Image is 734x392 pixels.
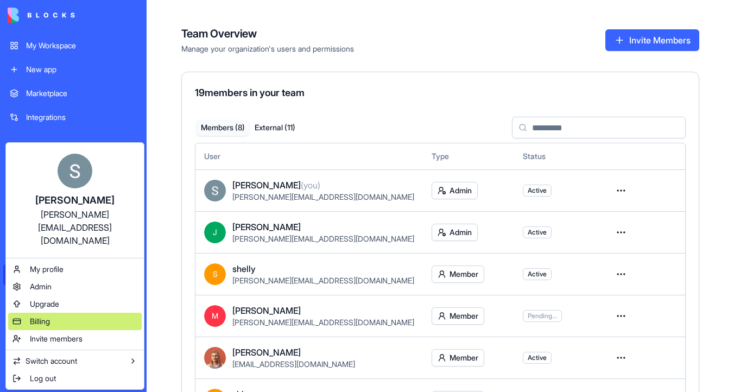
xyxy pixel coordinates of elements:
[3,146,143,154] span: Recent
[30,281,52,292] span: Admin
[58,154,92,188] img: ACg8ocKnDTHbS00rqwWSHQfXf8ia04QnQtz5EDX_Ef5UNrjqV-k=s96-c
[8,278,142,295] a: Admin
[30,316,50,327] span: Billing
[30,264,64,275] span: My profile
[8,313,142,330] a: Billing
[8,330,142,347] a: Invite members
[30,373,56,384] span: Log out
[8,295,142,313] a: Upgrade
[17,208,133,247] div: [PERSON_NAME][EMAIL_ADDRESS][DOMAIN_NAME]
[30,299,59,309] span: Upgrade
[8,145,142,256] a: [PERSON_NAME][PERSON_NAME][EMAIL_ADDRESS][DOMAIN_NAME]
[30,333,83,344] span: Invite members
[26,356,77,366] span: Switch account
[8,261,142,278] a: My profile
[17,193,133,208] div: [PERSON_NAME]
